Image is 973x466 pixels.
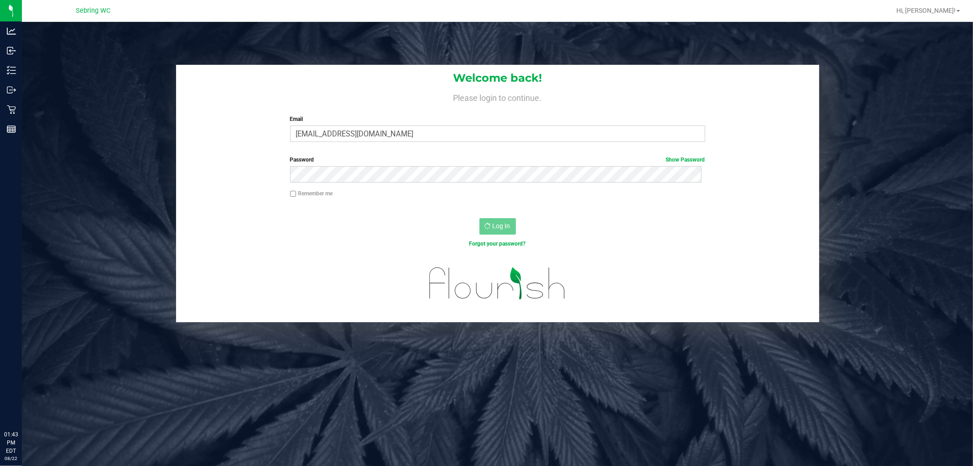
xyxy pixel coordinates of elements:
inline-svg: Inventory [7,66,16,75]
a: Forgot your password? [469,241,526,247]
span: Hi, [PERSON_NAME]! [896,7,956,14]
inline-svg: Analytics [7,26,16,36]
inline-svg: Inbound [7,46,16,55]
span: Sebring WC [76,7,110,15]
inline-svg: Retail [7,105,16,114]
span: Password [290,157,314,163]
h1: Welcome back! [176,72,819,84]
input: Remember me [290,191,297,197]
inline-svg: Reports [7,125,16,134]
label: Remember me [290,189,333,198]
label: Email [290,115,705,123]
p: 01:43 PM EDT [4,430,18,455]
span: Log In [493,222,510,230]
button: Log In [479,218,516,235]
p: 08/22 [4,455,18,462]
img: flourish_logo.svg [417,257,578,309]
h4: Please login to continue. [176,91,819,102]
inline-svg: Outbound [7,85,16,94]
a: Show Password [666,157,705,163]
